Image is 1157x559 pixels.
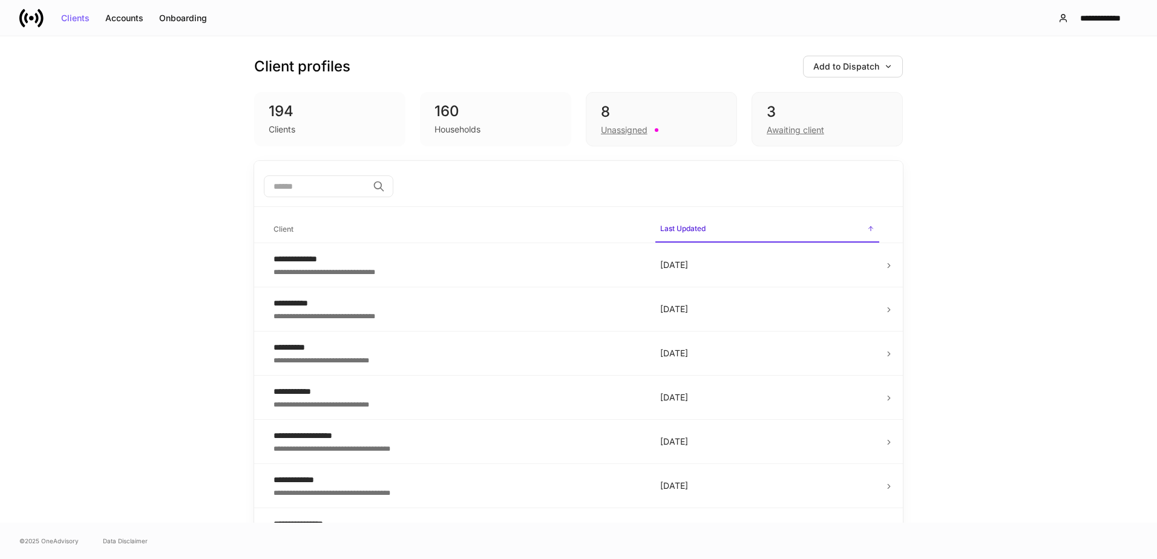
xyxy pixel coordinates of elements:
[269,102,391,121] div: 194
[660,259,874,271] p: [DATE]
[434,102,557,121] div: 160
[660,303,874,315] p: [DATE]
[103,536,148,546] a: Data Disclaimer
[434,123,480,136] div: Households
[660,436,874,448] p: [DATE]
[813,62,893,71] div: Add to Dispatch
[159,14,207,22] div: Onboarding
[53,8,97,28] button: Clients
[655,217,879,243] span: Last Updated
[767,102,888,122] div: 3
[803,56,903,77] button: Add to Dispatch
[97,8,151,28] button: Accounts
[660,223,706,234] h6: Last Updated
[660,391,874,404] p: [DATE]
[269,217,646,242] span: Client
[601,102,722,122] div: 8
[660,480,874,492] p: [DATE]
[105,14,143,22] div: Accounts
[61,14,90,22] div: Clients
[274,223,293,235] h6: Client
[601,124,647,136] div: Unassigned
[151,8,215,28] button: Onboarding
[660,347,874,359] p: [DATE]
[586,92,737,146] div: 8Unassigned
[254,57,350,76] h3: Client profiles
[752,92,903,146] div: 3Awaiting client
[767,124,824,136] div: Awaiting client
[19,536,79,546] span: © 2025 OneAdvisory
[269,123,295,136] div: Clients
